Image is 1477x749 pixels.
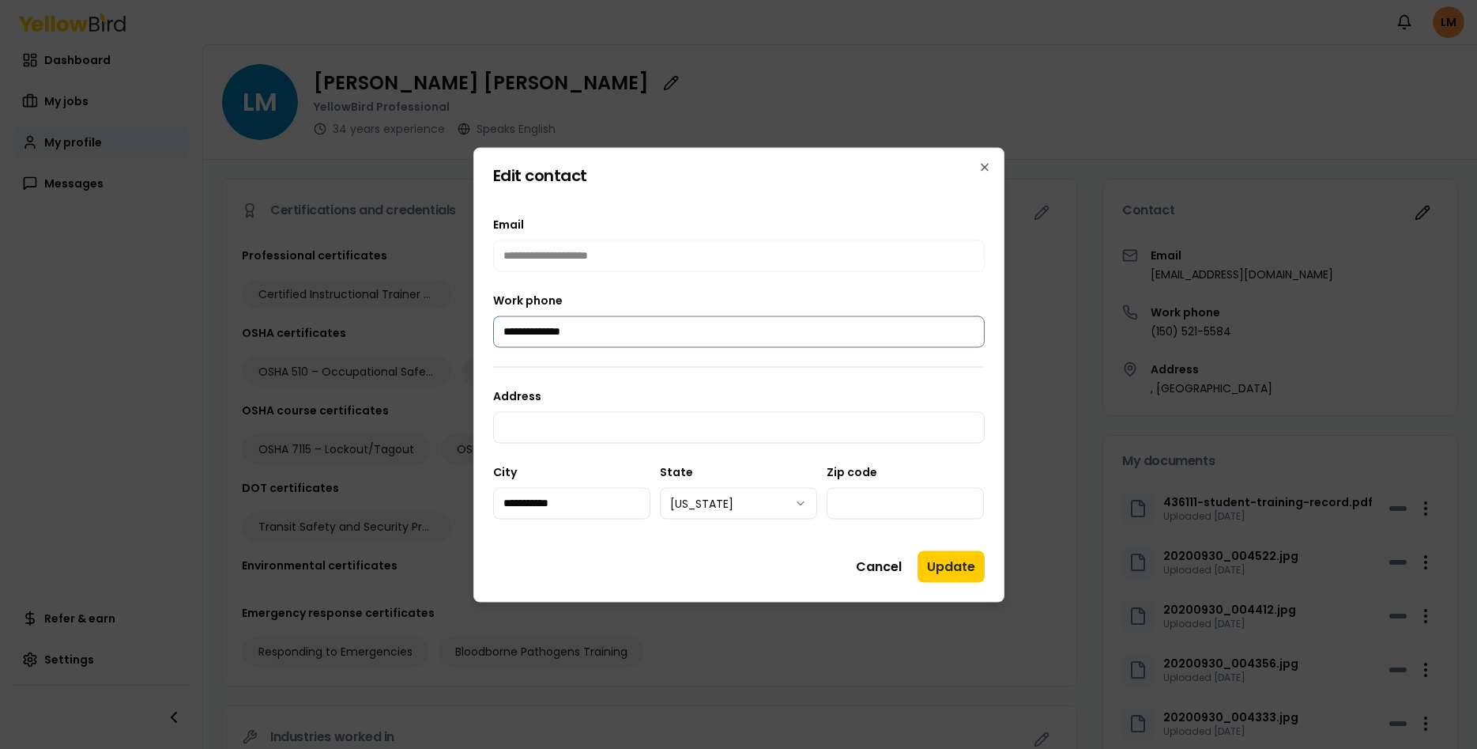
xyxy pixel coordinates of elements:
button: Cancel [846,550,911,582]
label: City [493,463,517,479]
label: Work phone [493,292,563,308]
button: Update [917,550,985,582]
label: State [660,463,693,479]
span: Email [493,216,524,232]
label: Zip code [827,463,877,479]
label: Address [493,388,541,403]
h2: Edit contact [493,167,985,183]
